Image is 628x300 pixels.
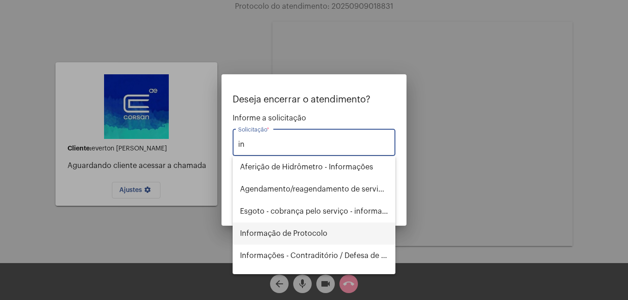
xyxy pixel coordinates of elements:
span: Agendamento/reagendamento de serviços - informações [240,178,388,200]
p: Deseja encerrar o atendimento? [233,95,395,105]
span: Informe a solicitação [233,114,395,122]
span: Esgoto - cobrança pelo serviço - informações [240,200,388,222]
span: Leitura - informações [240,267,388,289]
span: Aferição de Hidrômetro - Informações [240,156,388,178]
span: Informação de Protocolo [240,222,388,245]
span: Informações - Contraditório / Defesa de infração [240,245,388,267]
input: Buscar solicitação [238,140,390,149]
